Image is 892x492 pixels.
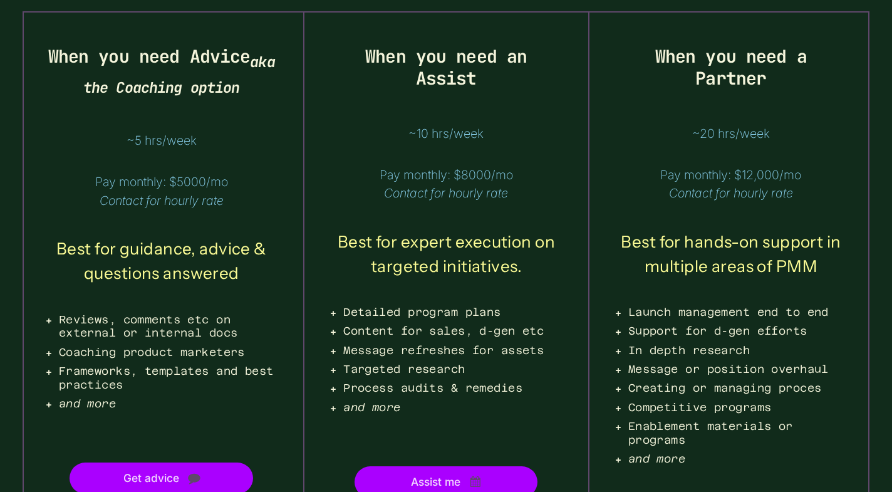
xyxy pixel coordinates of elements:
h2: When you need Advice [46,45,277,97]
p: Process audits & remedies [343,382,562,395]
p: Frameworks, templates and best practices [59,365,277,392]
em: and more [343,401,400,414]
h2: When you need a Partner [615,45,847,89]
p: Content for sales, d-gen etc [343,325,562,338]
span: Pay monthly: $8000/mo [330,166,562,203]
sub: aka the Coaching option [83,52,275,97]
p: Creating or managing proces [628,382,847,395]
em: and more [59,397,116,410]
p: Message or position overhaul [628,363,847,377]
h2: When you need an Assist [330,45,562,89]
p: Reviews, comments etc on external or internal docs [59,313,277,340]
em: Contact for hourly rate [100,193,224,208]
p: Best for guidance, advice & questions answered [46,237,277,286]
em: Contact for hourly rate [384,186,508,201]
p: ~5 hrs/week [46,132,277,150]
p: ~20 hrs/week [615,125,847,143]
p: Message refreshes for assets [343,344,562,358]
p: ~10 hrs/week [330,125,562,143]
p: Competitive programs [628,401,847,415]
p: Launch management end to end [628,306,847,320]
p: Best for expert execution on targeted initiatives. [330,230,562,279]
p: Enablement materials or programs [628,420,847,447]
p: Best for hands-on support in multiple areas of PMM [615,230,847,279]
span: Pay monthly: $12,000/mo [615,166,847,203]
p: Support for d-gen efforts [628,325,847,338]
p: Detailed program plans [343,306,562,320]
span: Pay monthly: $5000/mo [46,173,277,210]
p: Targeted research [343,363,562,377]
p: Coaching product marketers [59,346,277,360]
em: Contact for hourly rate [669,186,793,201]
em: and more [628,453,685,465]
p: In depth research [628,344,847,358]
